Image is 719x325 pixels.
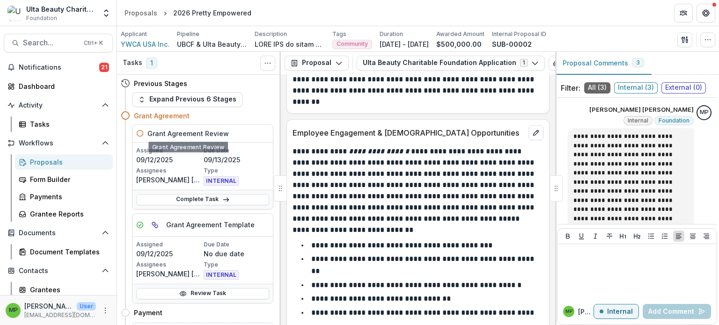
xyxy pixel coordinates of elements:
button: Bullet List [646,231,657,242]
span: All ( 3 ) [584,82,610,94]
p: Due Date [204,240,269,249]
button: Heading 2 [631,231,643,242]
button: Open Contacts [4,263,113,278]
span: Workflows [19,139,98,147]
p: 09/13/2025 [204,155,269,165]
button: edit [528,125,543,140]
p: Internal Proposal ID [492,30,546,38]
p: Awarded Amount [436,30,484,38]
span: Notifications [19,64,99,72]
button: Search... [4,34,113,52]
button: Italicize [590,231,601,242]
p: Assigned [136,146,202,155]
h4: Grant Agreement [134,111,190,121]
p: Employee Engagement & [DEMOGRAPHIC_DATA] Opportunities [293,127,525,138]
a: YWCA USA Inc. [121,39,169,49]
span: Contacts [19,267,98,275]
div: Marisch Perera [700,109,709,116]
p: [EMAIL_ADDRESS][DOMAIN_NAME] [24,311,96,319]
p: UBCF & Ulta Beauty Grant Workflow [177,39,247,49]
button: Underline [576,231,587,242]
button: Heading 1 [617,231,629,242]
p: Assignees [136,260,202,269]
p: User [77,302,96,311]
p: [PERSON_NAME] [PERSON_NAME] [24,301,73,311]
p: SUB-00002 [492,39,532,49]
div: Form Builder [30,174,105,184]
button: Ulta Beauty Charitable Foundation Application1 [357,56,545,71]
div: Dashboard [19,81,105,91]
button: Open Activity [4,98,113,113]
button: Expand Previous 6 Stages [132,92,242,107]
button: Partners [674,4,693,22]
div: Proposals [125,8,157,18]
p: [PERSON_NAME] P [578,307,594,317]
a: Tasks [15,116,113,132]
p: Due Date [204,146,269,155]
p: Duration [380,30,403,38]
span: Documents [19,229,98,237]
nav: breadcrumb [121,6,255,20]
a: Dashboard [4,79,113,94]
span: Search... [23,38,78,47]
span: Foundation [26,14,57,22]
h5: Grant Agreement Review [147,129,229,138]
button: View dependent tasks [147,217,162,232]
p: No due date [204,249,269,259]
h4: Payment [134,308,162,318]
p: [PERSON_NAME] [PERSON_NAME] [136,269,202,279]
p: Type [204,166,269,175]
button: Open Workflows [4,136,113,151]
a: Form Builder [15,172,113,187]
button: Open Documents [4,225,113,240]
p: $500,000.00 [436,39,482,49]
p: LORE IPS do sitam co adipisci eli seddoeiusm temporincid utla Etdo Magnaa en adminim Veniam Quisn... [255,39,325,49]
h3: Tasks [123,59,142,67]
span: 1 [146,58,157,69]
a: Proposals [121,6,161,20]
button: View Attached Files [549,56,564,71]
div: Ulta Beauty Charitable Foundation [26,4,96,14]
button: Bold [562,231,573,242]
div: Marisch Perera [9,307,18,313]
p: [PERSON_NAME] [PERSON_NAME] [589,105,694,115]
div: Ctrl + K [82,38,105,48]
a: Grantee Reports [15,206,113,222]
span: Internal [628,117,648,124]
div: Tasks [30,119,105,129]
a: Complete Task [136,194,269,205]
button: Notifications21 [4,60,113,75]
p: 09/12/2025 [136,155,202,165]
p: [DATE] - [DATE] [380,39,429,49]
div: Payments [30,192,105,202]
div: Marisch Perera [565,309,572,314]
p: Applicant [121,30,147,38]
button: Open entity switcher [100,4,113,22]
div: Grantees [30,285,105,295]
a: Proposals [15,154,113,170]
button: Toggle View Cancelled Tasks [260,56,275,71]
div: Document Templates [30,247,105,257]
p: Type [204,260,269,269]
a: Review Task [136,288,269,299]
button: Get Help [697,4,715,22]
button: Strike [604,231,615,242]
button: Proposal Comments [555,52,652,75]
button: Align Center [687,231,698,242]
a: Document Templates [15,244,113,260]
a: Grantees [15,282,113,297]
button: Internal [594,304,639,319]
button: More [100,305,111,316]
button: Ordered List [659,231,670,242]
p: Description [255,30,287,38]
span: 3 [636,59,640,66]
div: Proposals [30,157,105,167]
p: Filter: [561,82,580,94]
button: Proposal [285,56,349,71]
p: 09/12/2025 [136,249,202,259]
p: [PERSON_NAME] [PERSON_NAME] [136,175,202,185]
h4: Previous Stages [134,79,187,88]
span: Internal ( 3 ) [614,82,658,94]
div: 2026 Pretty Empowered [173,8,251,18]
